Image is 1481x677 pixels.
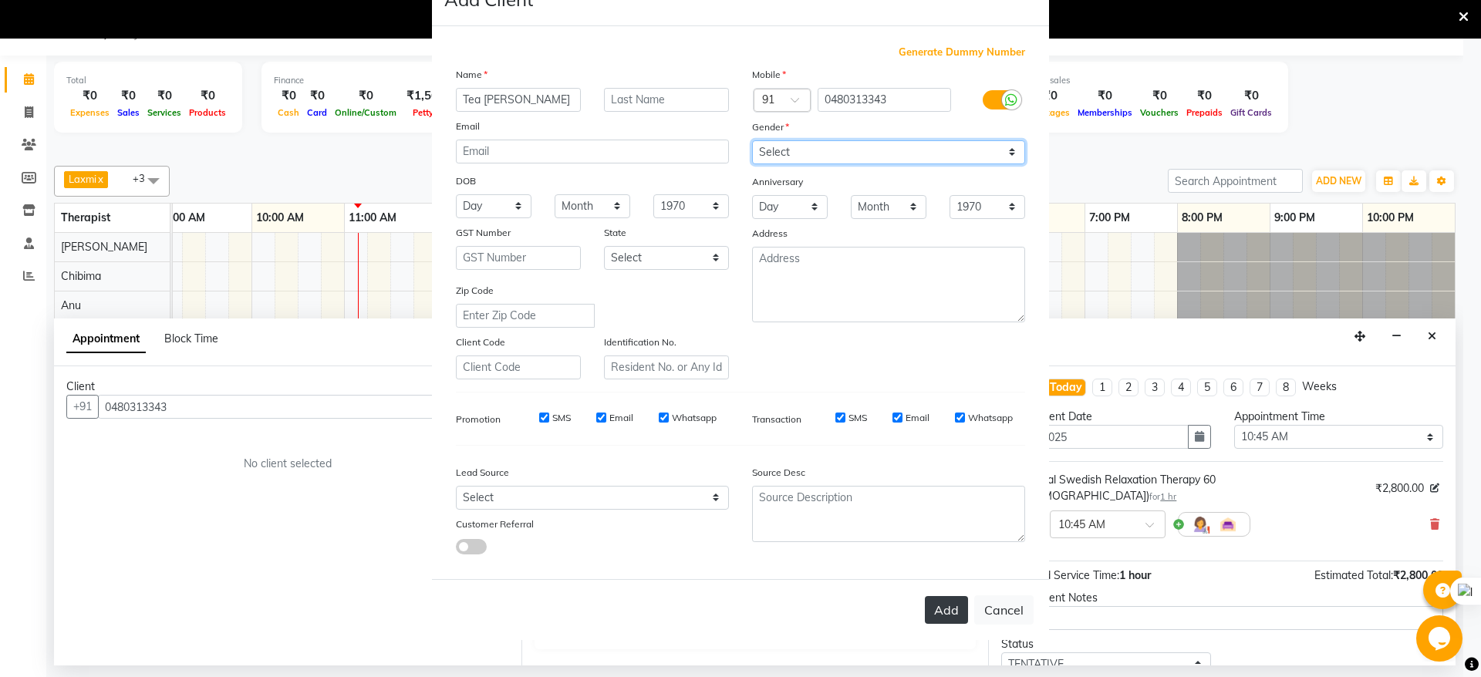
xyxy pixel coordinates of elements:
[456,517,534,531] label: Customer Referral
[604,335,676,349] label: Identification No.
[752,68,786,82] label: Mobile
[456,246,581,270] input: GST Number
[456,355,581,379] input: Client Code
[604,355,729,379] input: Resident No. or Any Id
[906,411,929,425] label: Email
[752,466,805,480] label: Source Desc
[456,68,487,82] label: Name
[456,88,581,112] input: First Name
[899,45,1025,60] span: Generate Dummy Number
[752,175,803,189] label: Anniversary
[456,174,476,188] label: DOB
[974,595,1034,625] button: Cancel
[456,413,501,426] label: Promotion
[456,466,509,480] label: Lead Source
[752,120,789,134] label: Gender
[968,411,1013,425] label: Whatsapp
[848,411,867,425] label: SMS
[456,140,729,163] input: Email
[456,304,595,328] input: Enter Zip Code
[552,411,571,425] label: SMS
[604,226,626,240] label: State
[752,413,801,426] label: Transaction
[456,226,511,240] label: GST Number
[456,120,480,133] label: Email
[456,335,505,349] label: Client Code
[456,284,494,298] label: Zip Code
[925,596,968,624] button: Add
[672,411,717,425] label: Whatsapp
[818,88,951,112] input: Mobile
[609,411,633,425] label: Email
[752,227,788,241] label: Address
[604,88,729,112] input: Last Name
